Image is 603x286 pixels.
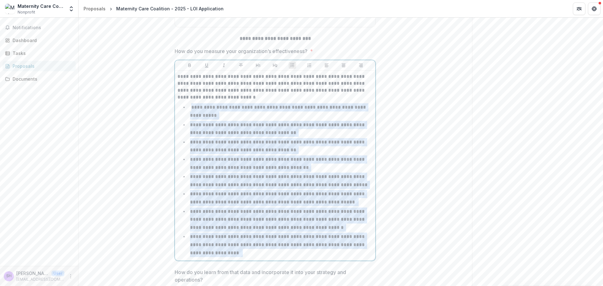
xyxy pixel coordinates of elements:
[18,9,35,15] span: Nonprofit
[84,5,106,12] div: Proposals
[13,50,71,57] div: Tasks
[16,270,49,277] p: [PERSON_NAME]
[5,4,15,14] img: Maternity Care Coalition
[588,3,600,15] button: Get Help
[186,62,193,69] button: Bold
[3,61,76,71] a: Proposals
[289,62,296,69] button: Bullet List
[3,35,76,46] a: Dashboard
[271,62,279,69] button: Heading 2
[13,25,73,30] span: Notifications
[52,271,64,276] p: User
[67,3,76,15] button: Open entity switcher
[18,3,64,9] div: Maternity Care Coalition
[81,4,108,13] a: Proposals
[13,37,71,44] div: Dashboard
[203,62,210,69] button: Underline
[340,62,347,69] button: Align Center
[16,277,64,282] p: [EMAIL_ADDRESS][DOMAIN_NAME]
[3,48,76,58] a: Tasks
[175,47,307,55] p: How do you measure your organization’s effectiveness?
[306,62,313,69] button: Ordered List
[220,62,228,69] button: Italicize
[323,62,330,69] button: Align Left
[237,62,245,69] button: Strike
[67,273,74,280] button: More
[6,274,12,278] div: Samantha Harclerode
[573,3,585,15] button: Partners
[81,4,226,13] nav: breadcrumb
[13,76,71,82] div: Documents
[254,62,262,69] button: Heading 1
[357,62,365,69] button: Align Right
[175,268,372,283] p: How do you learn from that data and incorporate it into your strategy and operations?
[13,63,71,69] div: Proposals
[3,23,76,33] button: Notifications
[116,5,224,12] div: Maternity Care Coalition - 2025 - LOI Application
[3,74,76,84] a: Documents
